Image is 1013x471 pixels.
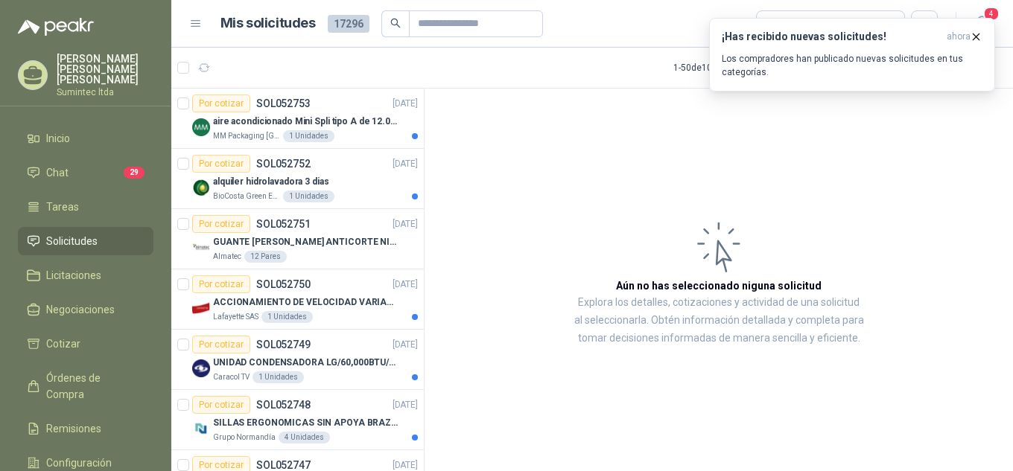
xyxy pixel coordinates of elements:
[709,18,995,92] button: ¡Has recibido nuevas solicitudes!ahora Los compradores han publicado nuevas solicitudes en tus ca...
[968,10,995,37] button: 4
[18,193,153,221] a: Tareas
[171,330,424,390] a: Por cotizarSOL052749[DATE] Company LogoUNIDAD CONDENSADORA LG/60,000BTU/220V/R410A: ICaracol TV1 ...
[171,149,424,209] a: Por cotizarSOL052752[DATE] Company Logoalquiler hidrolavadora 3 diasBioCosta Green Energy S.A.S1 ...
[18,261,153,289] a: Licitaciones
[46,130,70,147] span: Inicio
[18,18,94,36] img: Logo peakr
[171,269,424,330] a: Por cotizarSOL052750[DATE] Company LogoACCIONAMIENTO DE VELOCIDAD VARIABLELafayette SAS1 Unidades
[213,175,329,189] p: alquiler hidrolavadora 3 dias
[46,336,80,352] span: Cotizar
[983,7,1000,21] span: 4
[213,416,398,430] p: SILLAS ERGONOMICAS SIN APOYA BRAZOS
[673,56,775,80] div: 1 - 50 de 10579
[46,370,139,403] span: Órdenes de Compra
[256,219,311,229] p: SOL052751
[192,94,250,112] div: Por cotizar
[192,118,210,136] img: Company Logo
[213,295,398,310] p: ACCIONAMIENTO DE VELOCIDAD VARIABLE
[283,190,334,202] div: 1 Unidades
[171,390,424,450] a: Por cotizarSOL052748[DATE] Company LogoSILLAS ERGONOMICAS SIN APOYA BRAZOSGrupo Normandía4 Unidades
[256,98,311,109] p: SOL052753
[46,420,101,437] span: Remisiones
[244,251,287,263] div: 12 Pares
[393,97,418,111] p: [DATE]
[722,31,941,43] h3: ¡Has recibido nuevas solicitudes!
[213,356,398,370] p: UNIDAD CONDENSADORA LG/60,000BTU/220V/R410A: I
[947,31,971,43] span: ahora
[393,338,418,352] p: [DATE]
[192,215,250,233] div: Por cotizar
[124,167,145,179] span: 29
[192,299,210,317] img: Company Logo
[283,130,334,142] div: 1 Unidades
[18,414,153,443] a: Remisiones
[18,364,153,408] a: Órdenes de Compra
[46,199,79,215] span: Tareas
[766,16,797,32] div: Todas
[46,233,98,249] span: Solicitudes
[46,455,112,471] span: Configuración
[213,311,258,323] p: Lafayette SAS
[46,301,115,318] span: Negociaciones
[253,371,304,383] div: 1 Unidades
[261,311,313,323] div: 1 Unidades
[213,251,241,263] p: Almatec
[192,239,210,257] img: Company Logo
[393,398,418,412] p: [DATE]
[192,420,210,438] img: Company Logo
[46,164,69,181] span: Chat
[192,336,250,353] div: Por cotizar
[192,396,250,414] div: Por cotizar
[213,371,250,383] p: Caracol TV
[46,267,101,283] span: Licitaciones
[192,359,210,377] img: Company Logo
[393,278,418,292] p: [DATE]
[192,155,250,173] div: Por cotizar
[328,15,369,33] span: 17296
[220,13,316,34] h1: Mis solicitudes
[18,295,153,324] a: Negociaciones
[390,18,401,28] span: search
[722,52,982,79] p: Los compradores han publicado nuevas solicitudes en tus categorías.
[213,235,398,249] p: GUANTE [PERSON_NAME] ANTICORTE NIV 5 TALLA L
[256,460,311,470] p: SOL052747
[18,227,153,255] a: Solicitudes
[393,157,418,171] p: [DATE]
[171,89,424,149] a: Por cotizarSOL052753[DATE] Company Logoaire acondicionado Mini Spli tipo A de 12.000 BTU.MM Packa...
[213,115,398,129] p: aire acondicionado Mini Spli tipo A de 12.000 BTU.
[213,190,280,202] p: BioCosta Green Energy S.A.S
[171,209,424,269] a: Por cotizarSOL052751[DATE] Company LogoGUANTE [PERSON_NAME] ANTICORTE NIV 5 TALLA LAlmatec12 Pares
[57,54,153,85] p: [PERSON_NAME] [PERSON_NAME] [PERSON_NAME]
[256,339,311,350] p: SOL052749
[57,88,153,97] p: Sumintec ltda
[279,432,330,443] div: 4 Unidades
[18,158,153,187] a: Chat29
[213,130,280,142] p: MM Packaging [GEOGRAPHIC_DATA]
[18,330,153,358] a: Cotizar
[574,294,864,347] p: Explora los detalles, cotizaciones y actividad de una solicitud al seleccionarla. Obtén informaci...
[213,432,276,443] p: Grupo Normandía
[256,400,311,410] p: SOL052748
[256,158,311,169] p: SOL052752
[256,279,311,289] p: SOL052750
[192,275,250,293] div: Por cotizar
[18,124,153,153] a: Inicio
[616,278,822,294] h3: Aún no has seleccionado niguna solicitud
[192,179,210,196] img: Company Logo
[393,217,418,231] p: [DATE]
